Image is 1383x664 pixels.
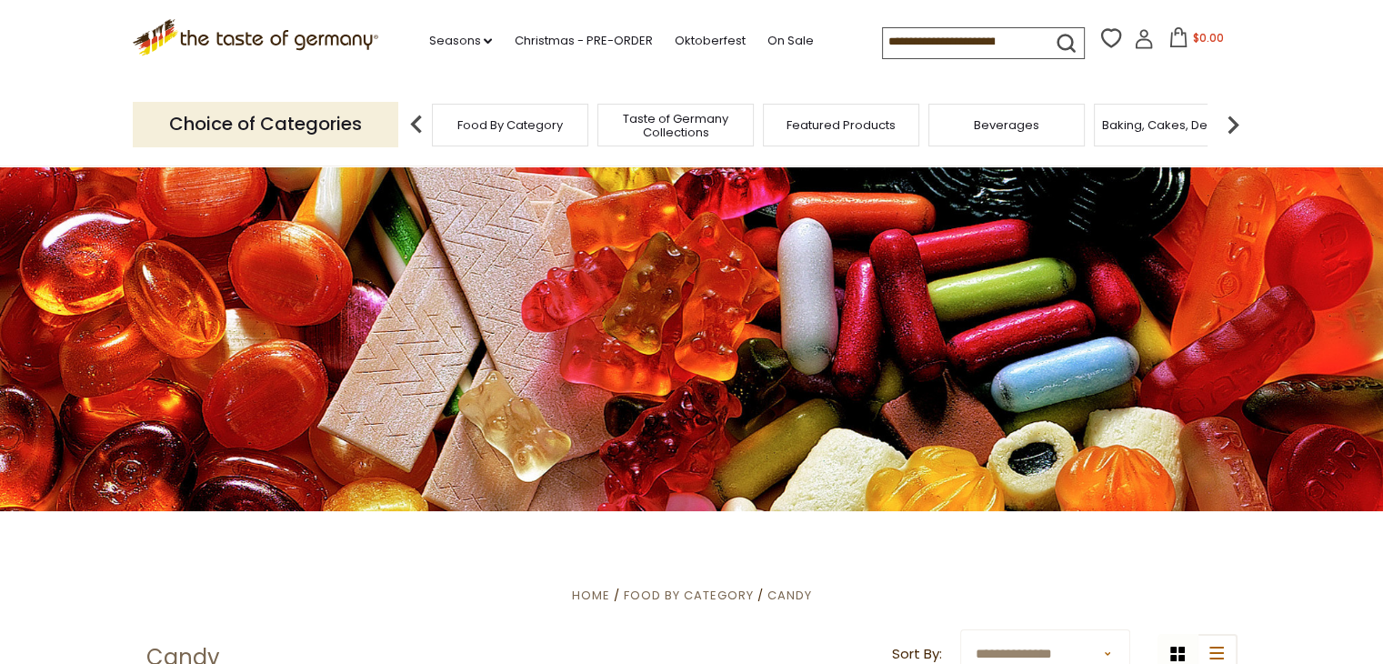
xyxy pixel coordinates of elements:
a: Food By Category [457,118,563,132]
a: Featured Products [787,118,896,132]
a: On Sale [767,31,813,51]
img: previous arrow [398,106,435,143]
img: next arrow [1215,106,1251,143]
a: Home [571,587,609,604]
button: $0.00 [1158,27,1235,55]
span: $0.00 [1192,30,1223,45]
a: Candy [767,587,812,604]
a: Taste of Germany Collections [603,112,748,139]
p: Choice of Categories [133,102,398,146]
a: Baking, Cakes, Desserts [1102,118,1243,132]
a: Beverages [974,118,1039,132]
a: Oktoberfest [674,31,745,51]
a: Seasons [428,31,492,51]
a: Christmas - PRE-ORDER [514,31,652,51]
a: Food By Category [623,587,753,604]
